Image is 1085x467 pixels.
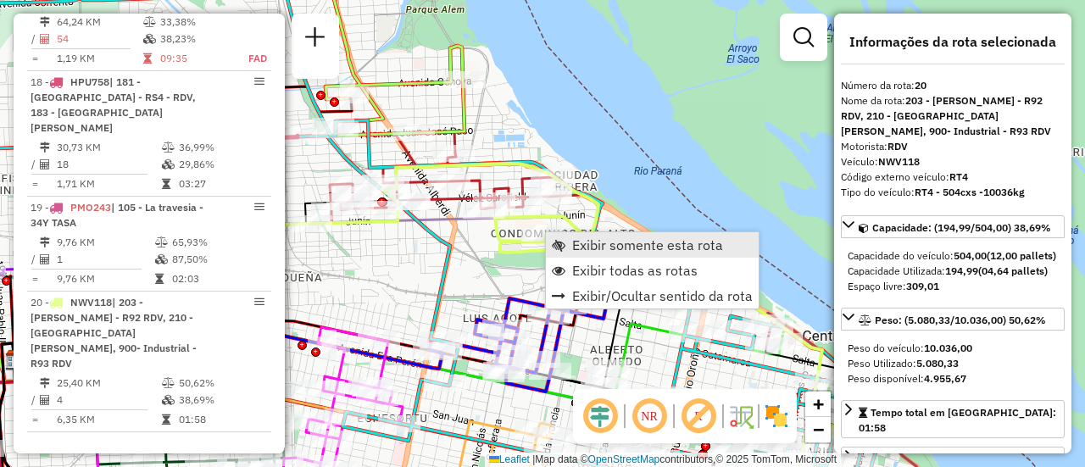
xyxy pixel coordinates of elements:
[611,446,654,463] div: Atividade não roteirizada - BRIBAL AGRO
[155,254,168,264] i: % de utilização da cubagem
[162,414,170,425] i: Tempo total em rota
[924,372,966,385] strong: 4.955,67
[848,264,1058,279] div: Capacidade Utilizada:
[40,142,50,153] i: Distância Total
[813,393,824,414] span: +
[771,450,814,467] div: Atividade não roteirizada - Shang xiuhong
[572,238,723,252] span: Exibir somente esta rota
[841,308,1065,331] a: Peso: (5.080,33/10.036,00) 50,62%
[70,201,111,214] span: PMO243
[987,249,1056,262] strong: (12,00 pallets)
[841,400,1065,438] a: Tempo total em [GEOGRAPHIC_DATA]: 01:58
[848,279,1058,294] div: Espaço livre:
[178,156,264,173] td: 29,86%
[813,419,824,440] span: −
[652,388,694,405] div: Atividade não roteirizada - FORNARO HERNAN
[643,386,685,403] div: Atividade não roteirizada - SELLARES LIDIA MABEL
[56,14,142,31] td: 64,24 KM
[945,453,990,465] span: 25,40 KM
[162,179,170,189] i: Tempo total em rota
[162,159,175,170] i: % de utilização da cubagem
[763,403,790,430] img: Exibir/Ocultar setores
[841,242,1065,301] div: Capacidade: (194,99/504,00) 38,69%
[637,450,680,467] div: Atividade não roteirizada - ALMACENES D&D
[162,378,175,388] i: % de utilização do peso
[546,258,759,283] li: Exibir todas as rotas
[31,201,203,229] span: | 105 - La travesia - 34Y TASA
[178,411,264,428] td: 01:58
[178,175,264,192] td: 03:27
[40,378,50,388] i: Distância Total
[945,264,978,277] strong: 194,99
[31,201,203,229] span: 19 -
[31,75,196,134] span: 18 -
[56,375,161,392] td: 25,40 KM
[31,270,39,287] td: =
[626,388,669,405] div: Atividade não roteirizada - MATARIN DIEGO ADRIAN
[56,251,154,268] td: 1
[171,234,264,251] td: 65,93%
[31,392,39,409] td: /
[171,270,264,287] td: 02:03
[906,280,939,292] strong: 309,01
[949,170,968,183] strong: RT4
[580,396,620,436] span: Ocultar deslocamento
[56,50,142,67] td: 1,19 KM
[585,378,627,395] div: Atividade não roteirizada - Duenas Nieto Ivon Valentina
[841,93,1065,139] div: Nome da rota:
[254,297,264,307] em: Opções
[56,411,161,428] td: 6,35 KM
[31,31,39,47] td: /
[159,31,230,47] td: 38,23%
[805,417,831,442] a: Zoom out
[70,75,109,88] span: HPU758
[532,453,535,465] span: |
[31,296,197,370] span: 20 -
[848,371,1058,386] div: Peso disponível:
[915,186,1025,198] strong: RT4 - 504cxs -10036kg
[954,249,987,262] strong: 504,00
[978,264,1048,277] strong: (04,64 pallets)
[581,377,623,394] div: Atividade não roteirizada - GARCIA HERMANOS
[848,248,1058,264] div: Capacidade do veículo:
[859,452,990,467] div: Distância Total:
[40,254,50,264] i: Total de Atividades
[546,283,759,309] li: Exibir/Ocultar sentido da rota
[924,342,972,354] strong: 10.036,00
[787,20,821,54] a: Exibir filtros
[40,34,50,44] i: Total de Atividades
[599,447,642,464] div: Atividade não roteirizada - INFANTI SHAR
[872,221,1051,234] span: Capacidade: (194,99/504,00) 38,69%
[805,392,831,417] a: Zoom in
[848,342,972,354] span: Peso do veículo:
[40,237,50,247] i: Distância Total
[841,139,1065,154] div: Motorista:
[887,140,908,153] strong: RDV
[841,154,1065,170] div: Veículo:
[875,314,1046,326] span: Peso: (5.080,33/10.036,00) 50,62%
[859,406,1056,434] span: Tempo total em [GEOGRAPHIC_DATA]: 01:58
[298,20,332,58] a: Nova sessão e pesquisa
[841,215,1065,238] a: Capacidade: (194,99/504,00) 38,69%
[254,202,264,212] em: Opções
[31,251,39,268] td: /
[916,357,959,370] strong: 5.080,33
[171,251,264,268] td: 87,50%
[625,443,667,460] div: Atividade não roteirizada - EL PUENTE PRODUCCIONES S.R.L
[178,375,264,392] td: 50,62%
[40,17,50,27] i: Distância Total
[159,14,230,31] td: 33,38%
[585,441,627,458] div: Atividade não roteirizada - VALDIVIEZO NELSON JAVIER
[5,349,27,371] img: SAZ AR Rosario I Mino
[629,396,670,436] span: Ocultar NR
[678,396,719,436] span: Exibir rótulo
[572,264,698,277] span: Exibir todas as rotas
[533,427,576,444] div: Atividade não roteirizada - LA ROSA CRISTIAN FABIAN
[155,237,168,247] i: % de utilização do peso
[40,395,50,405] i: Total de Atividades
[143,34,156,44] i: % de utilização da cubagem
[31,50,39,67] td: =
[31,296,197,370] span: | 203 - [PERSON_NAME] - R92 RDV, 210 - [GEOGRAPHIC_DATA][PERSON_NAME], 900- Industrial - R93 RDV
[254,76,264,86] em: Opções
[841,170,1065,185] div: Código externo veículo:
